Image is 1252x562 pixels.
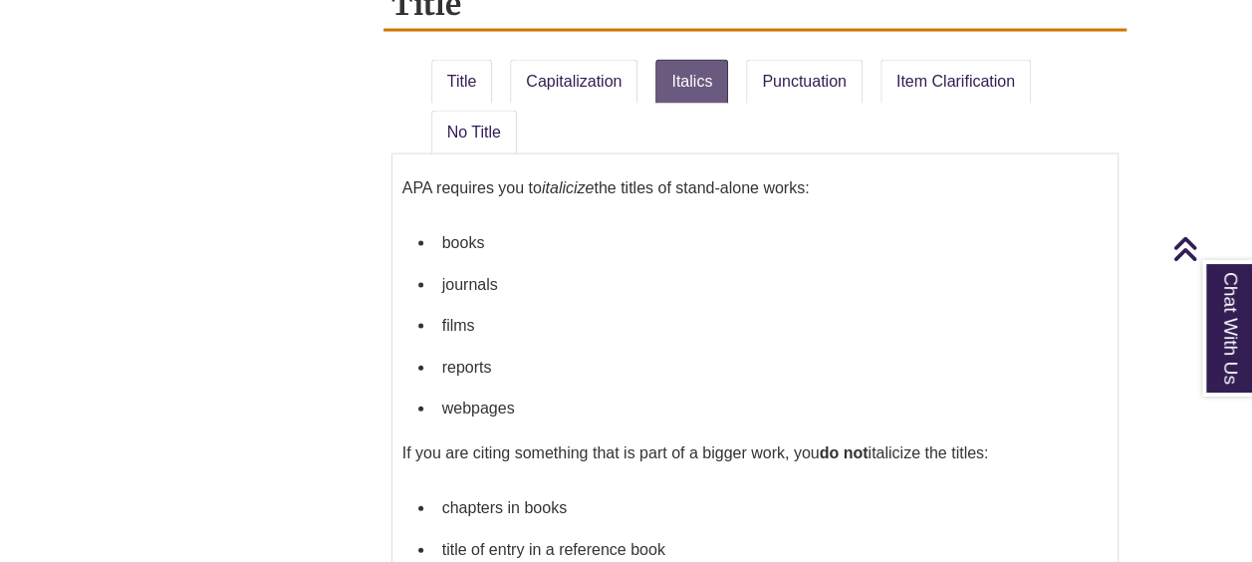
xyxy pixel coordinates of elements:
li: chapters in books [434,487,1109,529]
a: Italics [655,60,728,104]
a: Item Clarification [880,60,1031,104]
li: books [434,222,1109,264]
a: Title [431,60,493,104]
li: journals [434,264,1109,306]
p: If you are citing something that is part of a bigger work, you italicize the titles: [402,429,1109,477]
strong: do not [819,444,868,461]
em: italicize [542,179,594,196]
a: Punctuation [746,60,863,104]
a: Capitalization [510,60,637,104]
li: reports [434,347,1109,389]
p: APA requires you to the titles of stand-alone works: [402,164,1109,212]
li: films [434,305,1109,347]
a: No Title [431,111,517,154]
li: webpages [434,388,1109,429]
a: Back to Top [1172,235,1247,262]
